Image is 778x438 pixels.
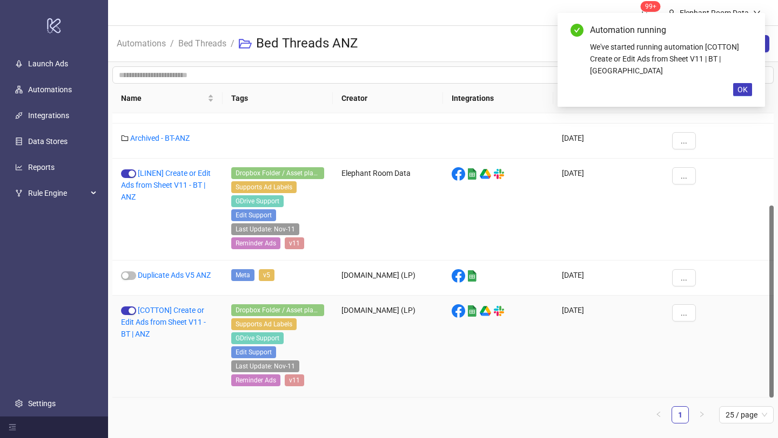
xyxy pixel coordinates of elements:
[231,223,299,235] span: Last Update: Nov-11
[655,411,662,418] span: left
[15,189,23,197] span: fork
[231,318,297,330] span: Supports Ad Labels
[681,309,687,317] span: ...
[28,85,72,94] a: Automations
[672,269,696,286] button: ...
[553,261,663,296] div: [DATE]
[553,124,663,159] div: [DATE]
[231,167,324,179] span: Dropbox Folder / Asset placement detection
[231,209,276,221] span: Edit Support
[231,332,284,344] span: GDrive Support
[231,195,284,207] span: GDrive Support
[733,83,752,96] button: OK
[681,136,687,145] span: ...
[28,182,88,204] span: Rule Engine
[231,26,234,61] li: /
[443,84,553,113] th: Integrations
[121,134,129,142] span: folder
[650,406,667,423] button: left
[333,261,443,296] div: [DOMAIN_NAME] (LP)
[681,172,687,180] span: ...
[28,163,55,172] a: Reports
[231,181,297,193] span: Supports Ad Labels
[753,9,761,17] span: down
[285,237,304,249] span: v11
[121,92,205,104] span: Name
[231,237,280,249] span: Reminder Ads
[115,37,168,49] a: Automations
[650,406,667,423] li: Previous Page
[138,271,211,279] a: Duplicate Ads V5 ANZ
[130,134,190,142] a: Archived - BT-ANZ
[553,159,663,261] div: [DATE]
[672,304,696,321] button: ...
[553,296,663,398] div: [DATE]
[333,296,443,398] div: [DOMAIN_NAME] (LP)
[231,360,299,372] span: Last Update: Nov-11
[28,111,69,120] a: Integrations
[641,1,661,12] sup: 1548
[553,84,663,113] th: Created At
[726,407,767,423] span: 25 / page
[590,41,752,77] div: We've started running automation [COTTON] Create or Edit Ads from Sheet V11 | BT | [GEOGRAPHIC_DATA]
[672,407,688,423] a: 1
[285,374,304,386] span: v11
[231,346,276,358] span: Edit Support
[571,24,583,37] span: check-circle
[170,26,174,61] li: /
[668,9,675,17] span: user
[112,84,223,113] th: Name
[223,84,333,113] th: Tags
[9,423,16,431] span: menu-fold
[719,406,774,423] div: Page Size
[672,406,689,423] li: 1
[176,37,229,49] a: Bed Threads
[121,306,206,338] a: [COTTON] Create or Edit Ads from Sheet V11 - BT | ANZ
[259,269,274,281] span: v5
[675,7,753,19] div: Elephant Room Data
[672,132,696,149] button: ...
[256,35,358,52] h3: Bed Threads ANZ
[121,169,211,201] a: [LINEN] Create or Edit Ads from Sheet V11 - BT | ANZ
[333,159,443,261] div: Elephant Room Data
[28,137,68,146] a: Data Stores
[239,37,252,50] span: folder-open
[590,24,752,37] div: Automation running
[693,406,710,423] li: Next Page
[672,167,696,184] button: ...
[28,399,56,408] a: Settings
[231,269,254,281] span: Meta
[693,406,710,423] button: right
[699,411,705,418] span: right
[681,273,687,282] span: ...
[28,59,68,68] a: Launch Ads
[737,85,748,94] span: OK
[333,84,443,113] th: Creator
[231,374,280,386] span: Reminder Ads
[231,304,324,316] span: Dropbox Folder / Asset placement detection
